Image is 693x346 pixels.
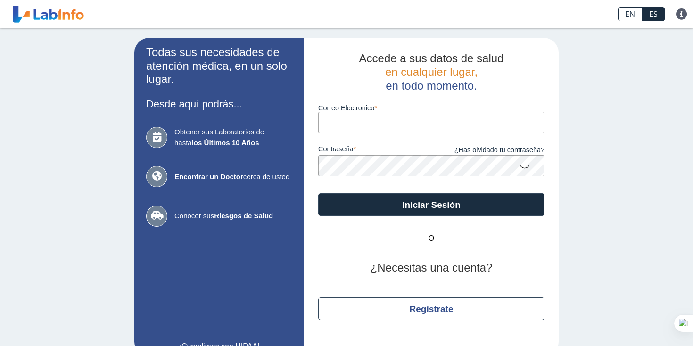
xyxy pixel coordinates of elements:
iframe: Help widget launcher [609,309,683,336]
label: Correo Electronico [318,104,544,112]
a: ¿Has olvidado tu contraseña? [431,145,544,156]
h2: ¿Necesitas una cuenta? [318,261,544,275]
span: Accede a sus datos de salud [359,52,504,65]
span: Conocer sus [174,211,292,222]
span: cerca de usted [174,172,292,182]
a: EN [618,7,642,21]
button: Iniciar Sesión [318,193,544,216]
h3: Desde aquí podrás... [146,98,292,110]
b: Encontrar un Doctor [174,173,243,181]
a: ES [642,7,665,21]
label: contraseña [318,145,431,156]
span: Obtener sus Laboratorios de hasta [174,127,292,148]
b: Riesgos de Salud [214,212,273,220]
span: en cualquier lugar, [385,66,478,78]
span: O [403,233,460,244]
b: los Últimos 10 Años [192,139,259,147]
h2: Todas sus necesidades de atención médica, en un solo lugar. [146,46,292,86]
span: en todo momento. [386,79,477,92]
button: Regístrate [318,297,544,320]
